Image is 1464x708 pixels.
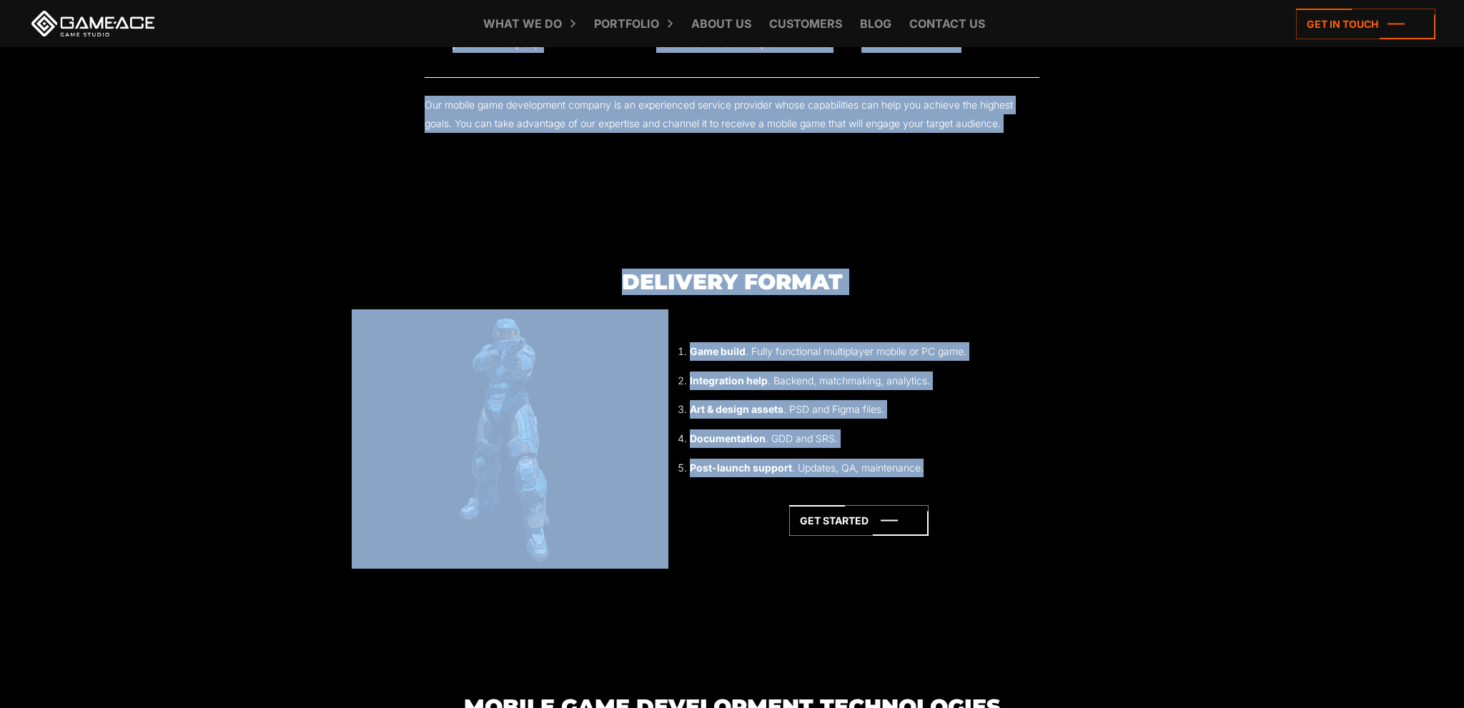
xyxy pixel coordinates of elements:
li: . Backend, matchmaking, analytics. [690,372,1049,390]
h3: Delivery format [352,270,1112,294]
strong: Integration help [690,374,768,387]
a: Get started [789,505,929,536]
img: Mobile games delivery format [352,309,668,569]
strong: Game build [690,345,746,357]
strong: Art & design assets [690,403,783,415]
li: . Updates, QA, maintenance. [690,459,1049,477]
strong: Post-launch support [690,462,792,474]
li: . GDD and SRS. [690,429,1049,448]
li: . Fully functional multiplayer mobile or PC game. [690,342,1049,361]
p: Our mobile game development company is an experienced service provider whose capabilities can hel... [425,96,1039,132]
li: . PSD and Figma files. [690,400,1049,419]
a: Get in touch [1296,9,1435,39]
strong: Documentation [690,432,766,444]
